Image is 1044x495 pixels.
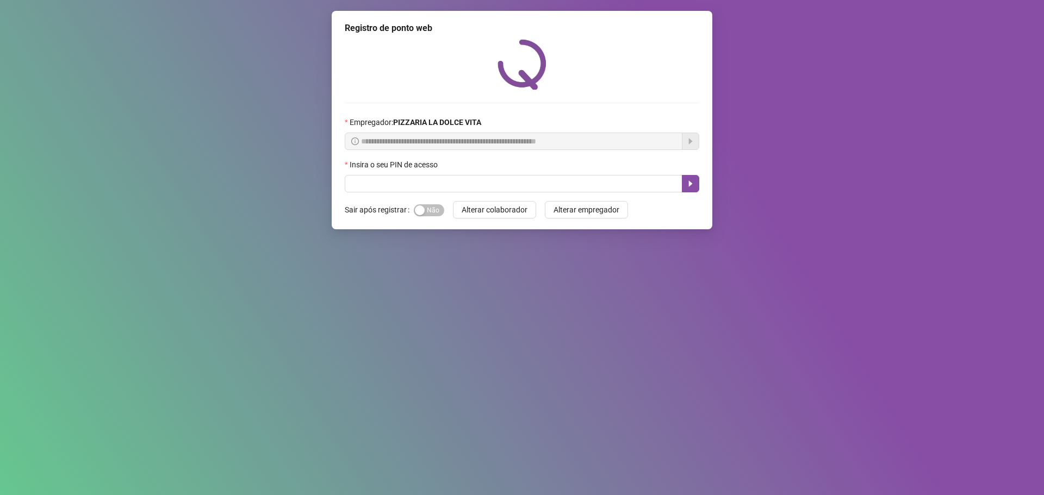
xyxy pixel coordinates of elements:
label: Sair após registrar [345,201,414,218]
div: Registro de ponto web [345,22,699,35]
span: info-circle [351,137,359,145]
button: Alterar colaborador [453,201,536,218]
strong: PIZZARIA LA DOLCE VITA [393,118,481,127]
span: Alterar empregador [554,204,619,216]
span: Empregador : [350,116,481,128]
img: QRPoint [498,39,546,90]
label: Insira o seu PIN de acesso [345,159,445,171]
span: Alterar colaborador [462,204,527,216]
button: Alterar empregador [545,201,628,218]
span: caret-right [686,179,695,188]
